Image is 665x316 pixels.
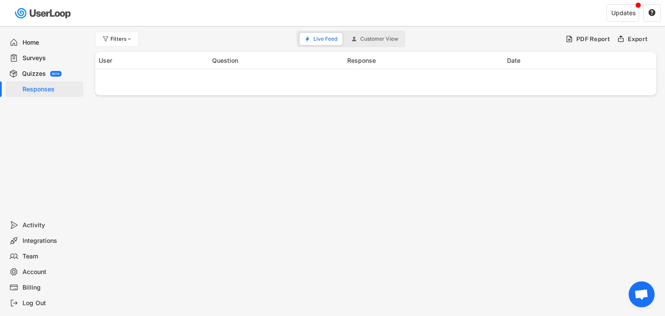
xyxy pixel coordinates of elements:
[23,284,80,292] div: Billing
[347,56,502,65] div: Response
[507,56,653,65] div: Date
[313,36,337,42] span: Live Feed
[212,56,342,65] div: Question
[628,35,648,43] div: Export
[13,4,74,22] img: userloop-logo-01.svg
[346,33,404,45] button: Customer View
[648,9,656,17] button: 
[23,54,80,62] div: Surveys
[52,72,60,75] div: BETA
[23,299,80,307] div: Log Out
[99,56,207,65] div: User
[611,10,636,16] div: Updates
[23,39,80,47] div: Home
[649,9,655,16] text: 
[629,281,655,307] div: Ouvrir le chat
[360,36,398,42] span: Customer View
[23,252,80,261] div: Team
[23,268,80,276] div: Account
[23,221,80,229] div: Activity
[110,36,133,42] div: Filters
[576,35,610,43] div: PDF Report
[23,237,80,245] div: Integrations
[22,70,46,78] div: Quizzes
[300,33,342,45] button: Live Feed
[23,85,80,94] div: Responses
